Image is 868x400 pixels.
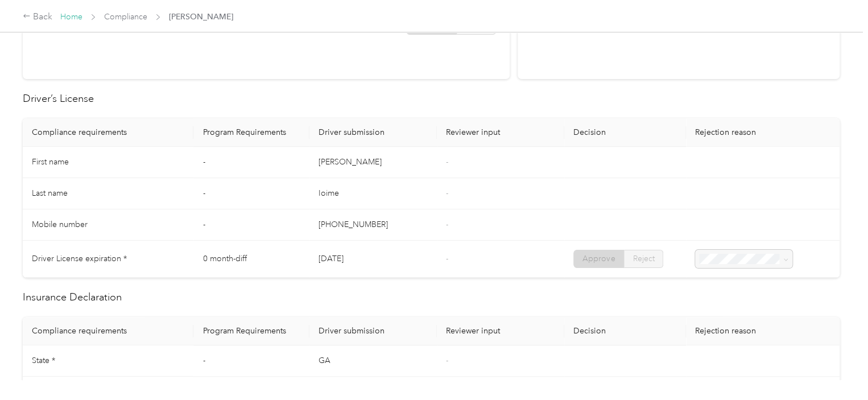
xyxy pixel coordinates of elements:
[446,254,448,263] span: -
[804,336,868,400] iframe: Everlance-gr Chat Button Frame
[193,147,309,178] td: -
[60,12,82,22] a: Home
[104,12,147,22] a: Compliance
[193,345,309,377] td: -
[446,188,448,198] span: -
[32,356,55,365] span: State *
[446,220,448,229] span: -
[564,118,686,147] th: Decision
[309,317,437,345] th: Driver submission
[23,10,52,24] div: Back
[582,254,615,263] span: Approve
[686,317,840,345] th: Rejection reason
[23,209,193,241] td: Mobile number
[23,345,193,377] td: State *
[193,241,309,278] td: 0 month-diff
[446,356,448,365] span: -
[309,241,437,278] td: [DATE]
[446,157,448,167] span: -
[23,147,193,178] td: First name
[309,178,437,209] td: Ioime
[23,91,840,106] h2: Driver’s License
[564,317,686,345] th: Decision
[32,254,127,263] span: Driver License expiration *
[309,345,437,377] td: GA
[437,317,564,345] th: Reviewer input
[309,118,437,147] th: Driver submission
[23,317,193,345] th: Compliance requirements
[23,290,840,305] h2: Insurance Declaration
[32,157,69,167] span: First name
[193,118,309,147] th: Program Requirements
[686,118,840,147] th: Rejection reason
[23,178,193,209] td: Last name
[309,209,437,241] td: [PHONE_NUMBER]
[309,147,437,178] td: [PERSON_NAME]
[169,11,233,23] span: [PERSON_NAME]
[193,209,309,241] td: -
[633,254,654,263] span: Reject
[193,178,309,209] td: -
[32,220,88,229] span: Mobile number
[32,188,68,198] span: Last name
[193,317,309,345] th: Program Requirements
[437,118,564,147] th: Reviewer input
[23,118,193,147] th: Compliance requirements
[23,241,193,278] td: Driver License expiration *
